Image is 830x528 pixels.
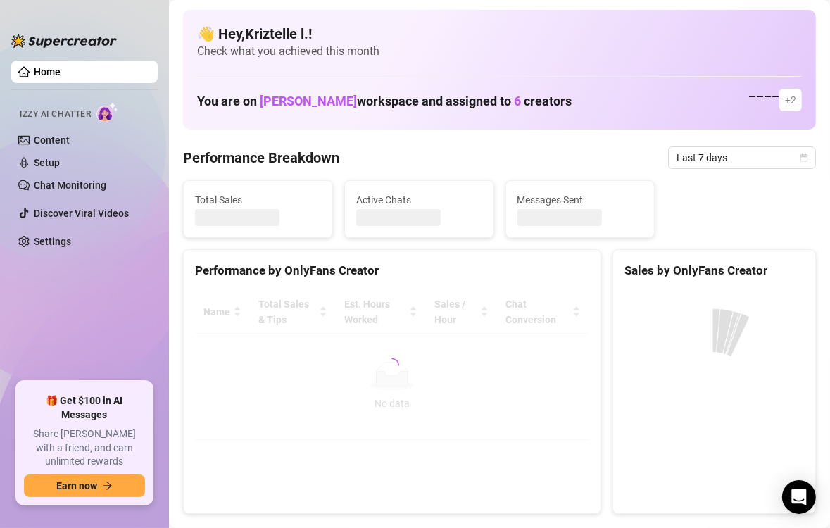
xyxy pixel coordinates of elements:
span: Check what you achieved this month [197,44,802,59]
span: Earn now [56,480,97,491]
h4: Performance Breakdown [183,148,339,168]
span: calendar [800,153,808,162]
div: Sales by OnlyFans Creator [624,261,804,280]
span: arrow-right [103,481,113,491]
a: Content [34,134,70,146]
div: — — — — [748,89,802,111]
img: AI Chatter [96,102,118,122]
span: Last 7 days [677,147,807,168]
a: Settings [34,236,71,247]
div: Open Intercom Messenger [782,480,816,514]
span: 🎁 Get $100 in AI Messages [24,394,145,422]
span: [PERSON_NAME] [260,94,357,108]
span: Total Sales [195,192,321,208]
a: Home [34,66,61,77]
button: Earn nowarrow-right [24,474,145,497]
span: Izzy AI Chatter [20,108,91,121]
span: 6 [514,94,521,108]
h1: You are on workspace and assigned to creators [197,94,572,109]
h4: 👋 Hey, Kriztelle l. ! [197,24,802,44]
span: loading [383,356,401,374]
div: Performance by OnlyFans Creator [195,261,589,280]
a: Discover Viral Videos [34,208,129,219]
a: Chat Monitoring [34,180,106,191]
a: Setup [34,157,60,168]
span: Active Chats [356,192,482,208]
span: Messages Sent [517,192,643,208]
span: Share [PERSON_NAME] with a friend, and earn unlimited rewards [24,427,145,469]
img: logo-BBDzfeDw.svg [11,34,117,48]
span: + 2 [785,92,796,108]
